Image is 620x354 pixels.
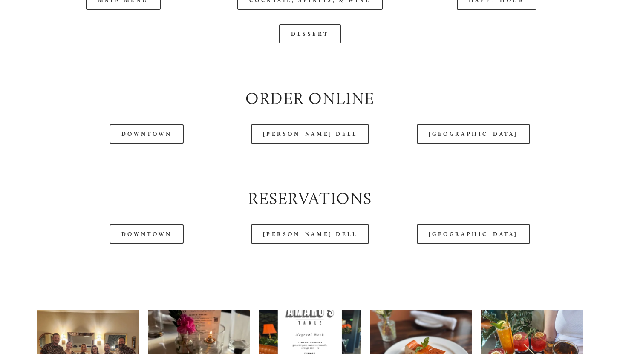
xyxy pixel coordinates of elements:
[417,124,530,144] a: [GEOGRAPHIC_DATA]
[417,224,530,244] a: [GEOGRAPHIC_DATA]
[251,224,369,244] a: [PERSON_NAME] Dell
[37,87,583,110] h2: Order Online
[251,124,369,144] a: [PERSON_NAME] Dell
[37,187,583,210] h2: Reservations
[110,224,184,244] a: Downtown
[110,124,184,144] a: Downtown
